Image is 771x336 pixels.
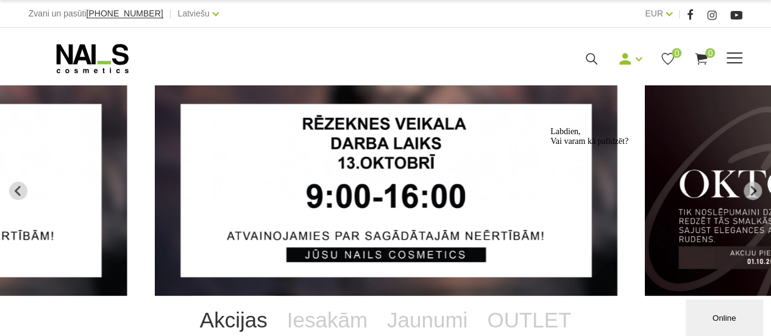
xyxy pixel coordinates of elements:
span: | [169,6,172,21]
a: Latviešu [178,6,210,21]
iframe: chat widget [686,297,765,336]
a: 0 [660,51,675,66]
li: 2 of 13 [155,85,617,296]
div: Zvani un pasūti [29,6,163,21]
span: 0 [672,48,681,58]
a: EUR [645,6,663,21]
span: 0 [705,48,715,58]
button: Previous slide [9,182,27,200]
iframe: chat widget [545,122,765,293]
a: 0 [694,51,709,66]
div: Labdien,Vai varam kā palīdzēt? [5,5,224,24]
span: | [678,6,681,21]
span: Labdien, Vai varam kā palīdzēt? [5,5,83,24]
a: [PHONE_NUMBER] [87,9,163,18]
